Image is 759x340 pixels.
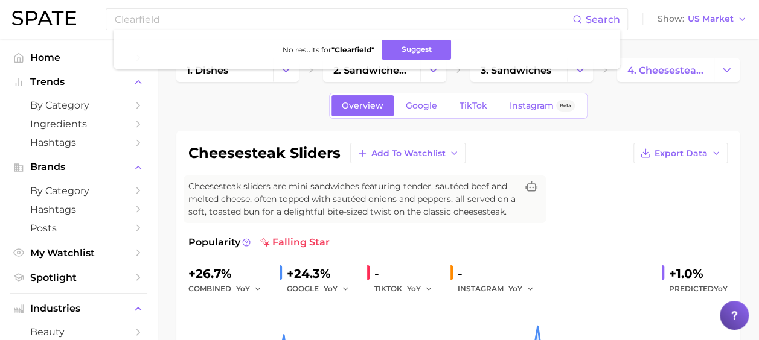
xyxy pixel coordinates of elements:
[374,264,441,283] div: -
[273,58,299,82] button: Change Category
[382,40,451,60] button: Suggest
[617,58,714,82] a: 4. cheesesteak sliders
[406,101,437,111] span: Google
[30,222,127,234] span: Posts
[688,16,734,22] span: US Market
[586,14,620,25] span: Search
[633,143,728,163] button: Export Data
[10,200,147,219] a: Hashtags
[560,101,571,111] span: Beta
[655,11,750,27] button: ShowUS Market
[508,282,534,296] button: YoY
[30,204,127,215] span: Hashtags
[10,158,147,176] button: Brands
[481,65,551,76] span: 3. sandwiches
[12,11,76,25] img: SPATE
[10,96,147,115] a: by Category
[30,303,127,314] span: Industries
[10,115,147,133] a: Ingredients
[371,148,446,159] span: Add to Watchlist
[188,180,517,218] span: Cheesesteak sliders are mini sandwiches featuring tender, sautéed beef and melted cheese, often t...
[30,247,127,259] span: My Watchlist
[460,101,487,111] span: TikTok
[499,95,585,116] a: InstagramBeta
[114,9,572,30] input: Search here for a brand, industry, or ingredient
[287,264,357,283] div: +24.3%
[449,95,498,116] a: TikTok
[10,73,147,91] button: Trends
[10,181,147,200] a: by Category
[188,146,341,160] h1: cheesesteak sliders
[30,99,127,111] span: by Category
[30,185,127,197] span: by Category
[324,282,350,296] button: YoY
[407,282,433,296] button: YoY
[655,148,708,159] span: Export Data
[508,283,522,294] span: YoY
[323,58,420,82] a: 2. sandwiches, pizzas & tortilla dishes
[188,235,240,250] span: Popularity
[10,300,147,318] button: Industries
[10,133,147,152] a: Hashtags
[236,282,262,296] button: YoY
[567,58,593,82] button: Change Category
[510,101,554,111] span: Instagram
[283,45,374,54] span: No results for
[188,264,270,283] div: +26.7%
[30,272,127,283] span: Spotlight
[350,143,466,163] button: Add to Watchlist
[470,58,567,82] a: 3. sandwiches
[669,264,728,283] div: +1.0%
[458,282,542,296] div: INSTAGRAM
[10,219,147,238] a: Posts
[714,284,728,293] span: YoY
[374,282,441,296] div: TIKTOK
[10,268,147,287] a: Spotlight
[627,65,703,76] span: 4. cheesesteak sliders
[30,162,127,172] span: Brands
[260,235,330,250] span: falling star
[333,65,409,76] span: 2. sandwiches, pizzas & tortilla dishes
[658,16,684,22] span: Show
[407,283,421,294] span: YoY
[324,283,338,294] span: YoY
[30,52,127,63] span: Home
[458,264,542,283] div: -
[30,326,127,338] span: beauty
[260,238,270,247] img: falling star
[342,101,383,111] span: Overview
[287,282,357,296] div: GOOGLE
[176,58,273,82] a: 1. dishes
[420,58,446,82] button: Change Category
[187,65,228,76] span: 1. dishes
[30,137,127,148] span: Hashtags
[236,283,250,294] span: YoY
[188,282,270,296] div: combined
[10,48,147,67] a: Home
[10,244,147,262] a: My Watchlist
[331,45,374,54] strong: " Clearfield "
[714,58,740,82] button: Change Category
[396,95,447,116] a: Google
[669,282,728,296] span: Predicted
[331,95,394,116] a: Overview
[30,118,127,130] span: Ingredients
[30,77,127,87] span: Trends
